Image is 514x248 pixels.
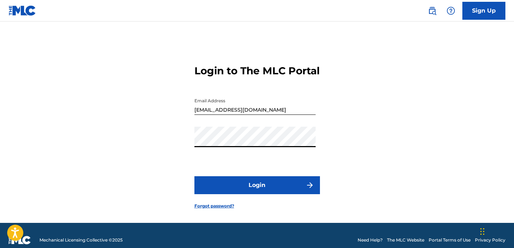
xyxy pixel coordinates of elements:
[194,65,320,77] h3: Login to The MLC Portal
[480,221,485,242] div: Drag
[425,4,439,18] a: Public Search
[478,214,514,248] iframe: Chat Widget
[429,237,471,243] a: Portal Terms of Use
[475,237,505,243] a: Privacy Policy
[9,5,36,16] img: MLC Logo
[358,237,383,243] a: Need Help?
[194,176,320,194] button: Login
[447,6,455,15] img: help
[428,6,437,15] img: search
[306,181,314,189] img: f7272a7cc735f4ea7f67.svg
[9,236,31,244] img: logo
[462,2,505,20] a: Sign Up
[39,237,123,243] span: Mechanical Licensing Collective © 2025
[194,203,234,209] a: Forgot password?
[387,237,424,243] a: The MLC Website
[444,4,458,18] div: Help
